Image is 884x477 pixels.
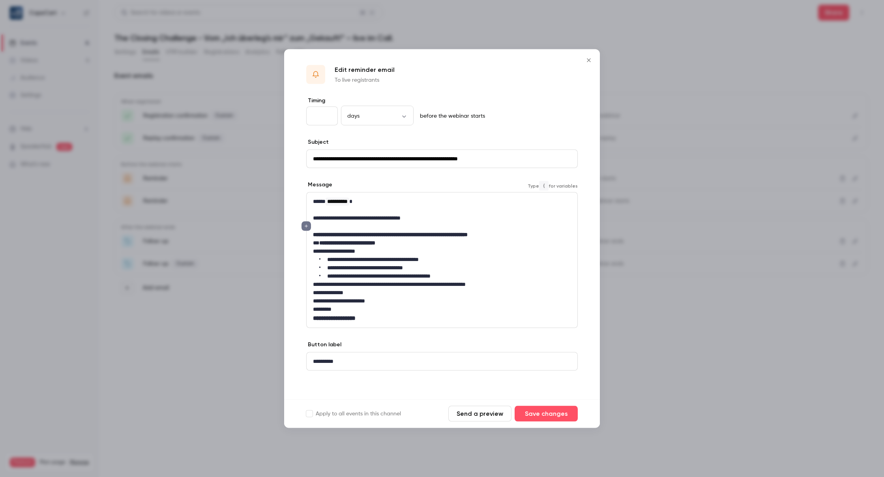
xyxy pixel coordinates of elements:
p: Edit reminder email [335,65,395,75]
label: Subject [306,138,329,146]
label: Timing [306,97,578,105]
label: Message [306,181,332,189]
label: Button label [306,341,341,349]
button: Close [581,53,597,68]
span: Type for variables [528,181,578,190]
code: { [539,181,549,190]
p: To live registrants [335,76,395,84]
button: Send a preview [448,406,511,422]
div: editor [307,150,577,168]
div: days [341,112,414,120]
div: editor [307,193,577,328]
p: before the webinar starts [417,112,485,120]
button: Save changes [515,406,578,422]
label: Apply to all events in this channel [306,410,401,418]
div: editor [307,353,577,370]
